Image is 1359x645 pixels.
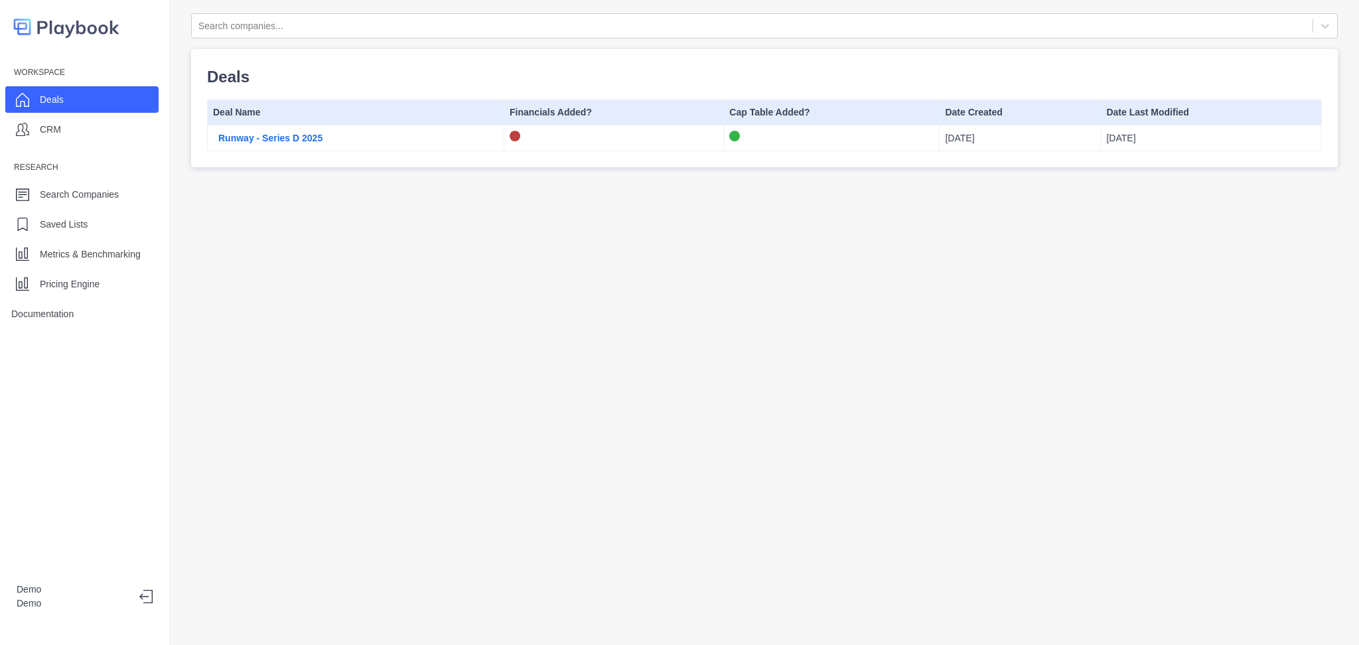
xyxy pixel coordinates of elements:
[1101,100,1322,125] th: Date Last Modified
[11,307,74,321] p: Documentation
[40,277,100,291] p: Pricing Engine
[40,218,88,232] p: Saved Lists
[40,93,64,107] p: Deals
[940,125,1101,151] td: [DATE]
[208,100,504,125] th: Deal Name
[940,100,1101,125] th: Date Created
[17,583,129,597] p: Demo
[40,188,119,202] p: Search Companies
[1101,125,1322,151] td: [DATE]
[504,100,724,125] th: Financials Added?
[510,131,520,141] img: off-logo
[17,597,129,610] p: Demo
[207,65,1322,89] p: Deals
[40,123,61,137] p: CRM
[13,13,119,40] img: logo-colored
[213,131,328,145] button: Runway - Series D 2025
[724,100,940,125] th: Cap Table Added?
[40,248,141,261] p: Metrics & Benchmarking
[729,131,740,141] img: on-logo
